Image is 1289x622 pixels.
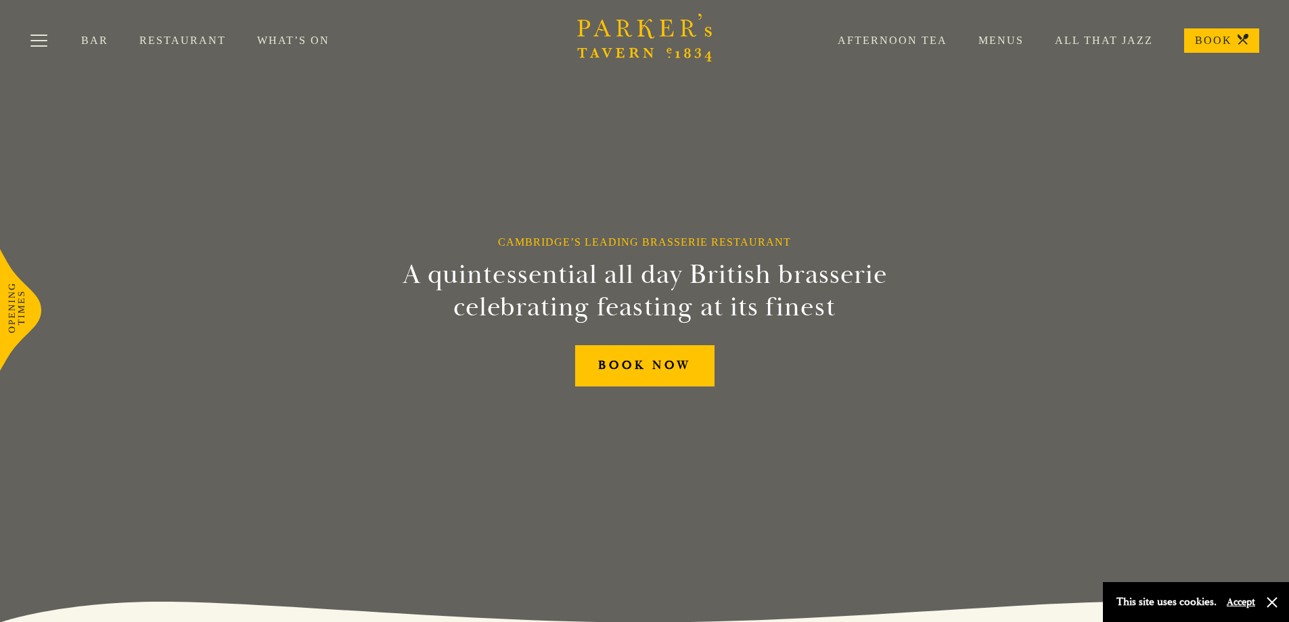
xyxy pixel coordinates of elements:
p: This site uses cookies. [1116,592,1217,612]
a: BOOK NOW [575,345,715,386]
button: Accept [1227,596,1255,608]
h1: Cambridge’s Leading Brasserie Restaurant [498,236,791,248]
button: Close and accept [1265,596,1279,609]
h2: A quintessential all day British brasserie celebrating feasting at its finest [336,259,953,324]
